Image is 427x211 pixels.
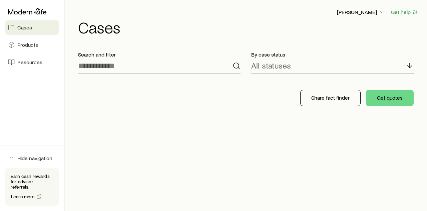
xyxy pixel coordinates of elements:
[5,37,59,52] a: Products
[337,9,385,15] p: [PERSON_NAME]
[17,155,52,162] span: Hide navigation
[366,90,414,106] button: Get quotes
[5,168,59,206] div: Earn cash rewards for advisor referrals.Learn more
[17,59,42,66] span: Resources
[300,90,361,106] button: Share fact finder
[11,194,35,199] span: Learn more
[17,24,32,31] span: Cases
[391,8,419,16] button: Get help
[78,19,419,35] h1: Cases
[5,55,59,70] a: Resources
[337,8,385,16] button: [PERSON_NAME]
[78,51,241,58] p: Search and filter
[5,20,59,35] a: Cases
[251,61,291,70] p: All statuses
[5,151,59,166] button: Hide navigation
[17,41,38,48] span: Products
[251,51,414,58] p: By case status
[11,174,53,190] p: Earn cash rewards for advisor referrals.
[311,94,350,101] p: Share fact finder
